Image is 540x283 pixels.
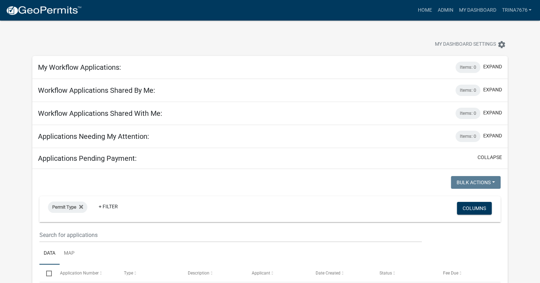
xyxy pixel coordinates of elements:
a: Home [415,4,435,17]
button: expand [483,86,502,94]
a: Data [39,242,60,265]
a: My Dashboard [456,4,499,17]
h5: Workflow Applications Shared By Me: [38,86,155,95]
button: expand [483,109,502,117]
a: trina7676 [499,4,534,17]
span: Permit Type [52,204,76,210]
span: Type [124,271,133,276]
button: collapse [478,154,502,161]
datatable-header-cell: Select [39,265,53,282]
a: Map [60,242,79,265]
button: Columns [457,202,492,215]
div: Items: 0 [456,131,480,142]
h5: My Workflow Applications: [38,63,121,72]
datatable-header-cell: Type [117,265,181,282]
span: Date Created [315,271,340,276]
datatable-header-cell: Description [181,265,245,282]
div: Items: 0 [456,62,480,73]
span: Application Number [60,271,99,276]
h5: Workflow Applications Shared With Me: [38,109,162,118]
button: expand [483,63,502,70]
h5: Applications Pending Payment: [38,154,137,163]
span: My Dashboard Settings [435,40,496,49]
span: Fee Due [443,271,458,276]
span: Applicant [251,271,270,276]
i: settings [497,40,506,49]
input: Search for applications [39,228,422,242]
div: Items: 0 [456,85,480,96]
div: Items: 0 [456,108,480,119]
a: + Filter [93,200,124,213]
button: expand [483,132,502,140]
datatable-header-cell: Fee Due [436,265,500,282]
datatable-header-cell: Application Number [53,265,117,282]
button: Bulk Actions [451,176,501,189]
a: Admin [435,4,456,17]
datatable-header-cell: Applicant [245,265,309,282]
h5: Applications Needing My Attention: [38,132,149,141]
span: Description [188,271,209,276]
datatable-header-cell: Status [372,265,436,282]
datatable-header-cell: Date Created [309,265,372,282]
button: My Dashboard Settingssettings [429,38,512,51]
span: Status [379,271,392,276]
